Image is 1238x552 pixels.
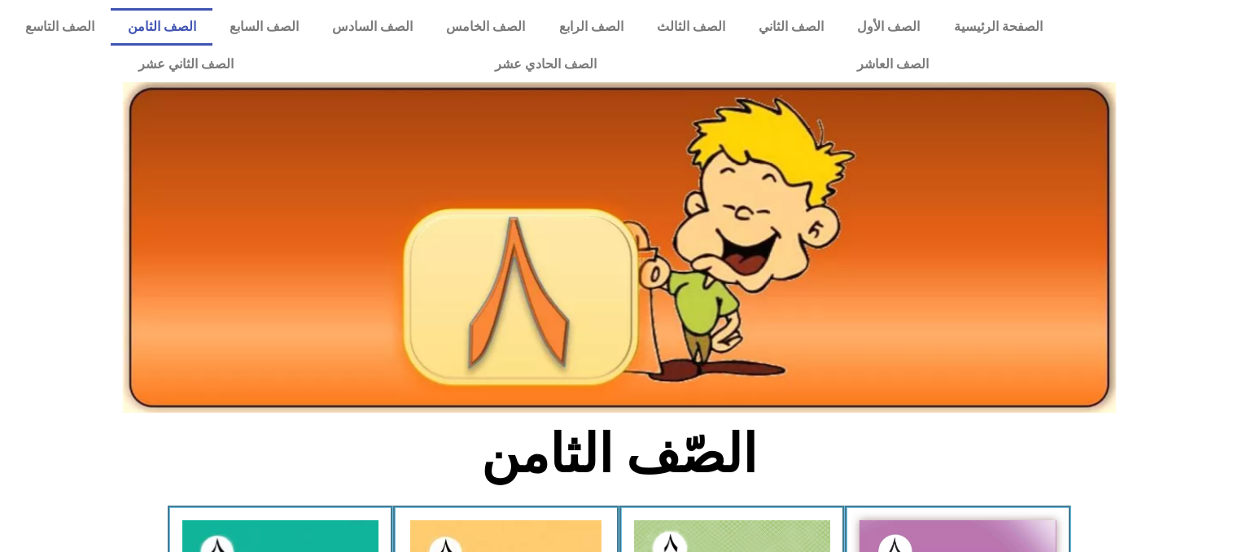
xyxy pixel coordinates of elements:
a: الصف الخامس [430,8,542,46]
a: الصف العاشر [727,46,1059,83]
a: الصف السادس [316,8,430,46]
a: الصف الرابع [542,8,640,46]
h2: الصّف الثامن [350,423,888,486]
a: الصفحة الرئيسية [937,8,1059,46]
a: الصف التاسع [8,8,111,46]
a: الصف الثاني [741,8,840,46]
a: الصف الثالث [640,8,741,46]
a: الصف السابع [212,8,315,46]
a: الصف الثامن [111,8,212,46]
a: الصف الأول [841,8,937,46]
a: الصف الثاني عشر [8,46,364,83]
a: الصف الحادي عشر [364,46,726,83]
